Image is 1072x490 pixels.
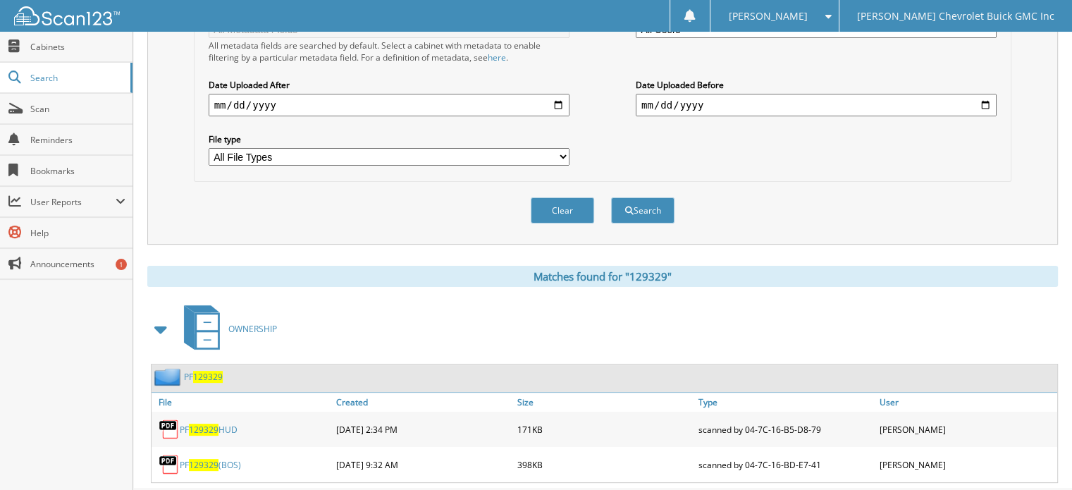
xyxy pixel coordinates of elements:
[30,134,125,146] span: Reminders
[30,72,123,84] span: Search
[636,79,997,91] label: Date Uploaded Before
[209,39,569,63] div: All metadata fields are searched by default. Select a cabinet with metadata to enable filtering b...
[488,51,506,63] a: here
[695,415,876,443] div: scanned by 04-7C-16-B5-D8-79
[857,12,1054,20] span: [PERSON_NAME] Chevrolet Buick GMC Inc
[184,371,223,383] a: PF129329
[514,393,695,412] a: Size
[728,12,807,20] span: [PERSON_NAME]
[209,94,569,116] input: start
[159,419,180,440] img: PDF.png
[209,79,569,91] label: Date Uploaded After
[695,451,876,479] div: scanned by 04-7C-16-BD-E7-41
[30,227,125,239] span: Help
[30,41,125,53] span: Cabinets
[30,165,125,177] span: Bookmarks
[876,393,1057,412] a: User
[228,323,277,335] span: OWNERSHIP
[695,393,876,412] a: Type
[636,94,997,116] input: end
[193,371,223,383] span: 129329
[876,451,1057,479] div: [PERSON_NAME]
[333,415,514,443] div: [DATE] 2:34 PM
[531,197,594,223] button: Clear
[514,451,695,479] div: 398KB
[116,259,127,270] div: 1
[333,393,514,412] a: Created
[175,301,277,357] a: OWNERSHIP
[180,459,241,471] a: PF129329(BOS)
[514,415,695,443] div: 171KB
[180,424,238,436] a: PF129329HUD
[30,103,125,115] span: Scan
[159,454,180,475] img: PDF.png
[189,424,218,436] span: 129329
[611,197,674,223] button: Search
[147,266,1058,287] div: Matches found for "129329"
[152,393,333,412] a: File
[209,133,569,145] label: File type
[333,451,514,479] div: [DATE] 9:32 AM
[30,196,116,208] span: User Reports
[189,459,218,471] span: 129329
[154,368,184,386] img: folder2.png
[14,6,120,25] img: scan123-logo-white.svg
[30,258,125,270] span: Announcements
[876,415,1057,443] div: [PERSON_NAME]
